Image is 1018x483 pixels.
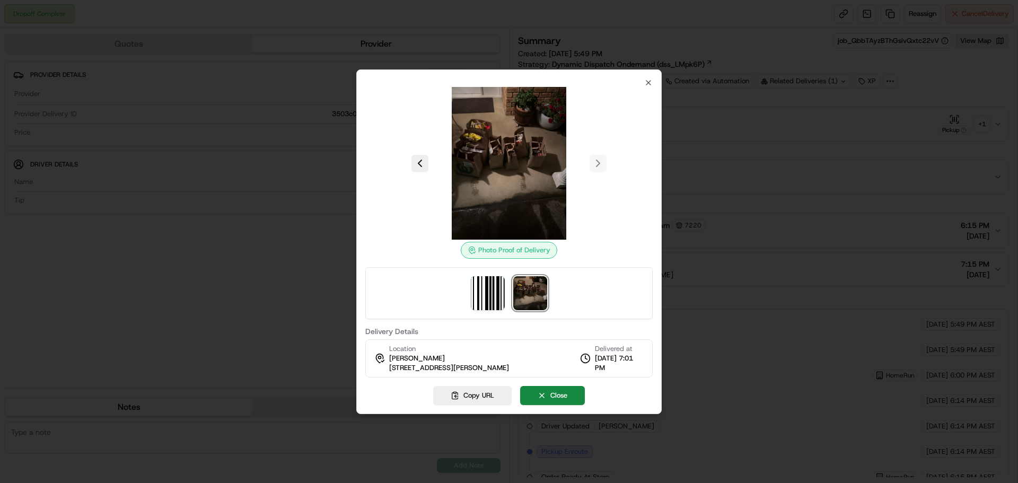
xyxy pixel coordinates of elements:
img: photo_proof_of_delivery image [513,276,547,310]
div: Photo Proof of Delivery [461,242,557,259]
span: [DATE] 7:01 PM [595,354,644,373]
img: barcode_scan_on_pickup image [471,276,505,310]
button: Copy URL [433,386,512,405]
span: Location [389,344,416,354]
img: photo_proof_of_delivery image [433,87,585,240]
span: Delivered at [595,344,644,354]
span: [STREET_ADDRESS][PERSON_NAME] [389,363,509,373]
button: Close [520,386,585,405]
label: Delivery Details [365,328,653,335]
span: [PERSON_NAME] [389,354,445,363]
